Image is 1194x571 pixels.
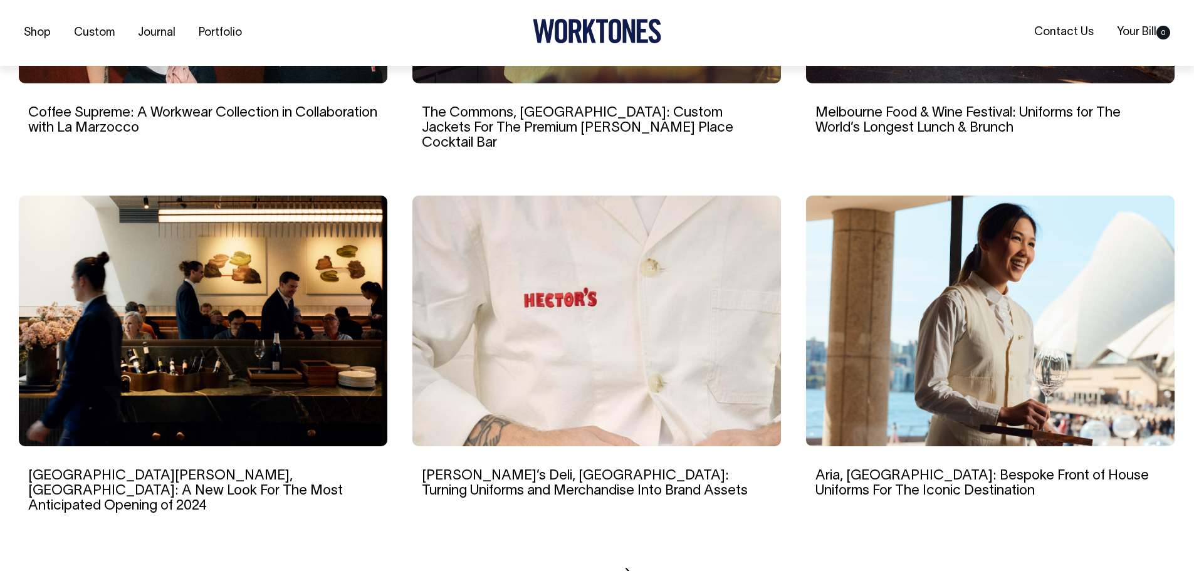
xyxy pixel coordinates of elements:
a: [GEOGRAPHIC_DATA][PERSON_NAME], [GEOGRAPHIC_DATA]: A New Look For The Most Anticipated Opening of... [28,469,343,512]
a: Portfolio [194,23,247,43]
img: Aria, Sydney: Bespoke Front of House Uniforms For The Iconic Destination [806,196,1175,446]
a: Your Bill0 [1112,22,1175,43]
a: Shop [19,23,56,43]
a: [PERSON_NAME]’s Deli, [GEOGRAPHIC_DATA]: Turning Uniforms and Merchandise Into Brand Assets [422,469,748,497]
span: 0 [1156,26,1170,39]
img: Hector’s Deli, Melbourne: Turning Uniforms and Merchandise Into Brand Assets [412,196,781,446]
a: Contact Us [1029,22,1099,43]
img: Saint Peter, Sydney: A New Look For The Most Anticipated Opening of 2024 [19,196,387,446]
a: Coffee Supreme: A Workwear Collection in Collaboration with La Marzocco [28,107,377,134]
a: Journal [133,23,181,43]
a: Custom [69,23,120,43]
a: Melbourne Food & Wine Festival: Uniforms for The World’s Longest Lunch & Brunch [815,107,1121,134]
a: Aria, [GEOGRAPHIC_DATA]: Bespoke Front of House Uniforms For The Iconic Destination [815,469,1149,497]
a: The Commons, [GEOGRAPHIC_DATA]: Custom Jackets For The Premium [PERSON_NAME] Place Cocktail Bar [422,107,733,149]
